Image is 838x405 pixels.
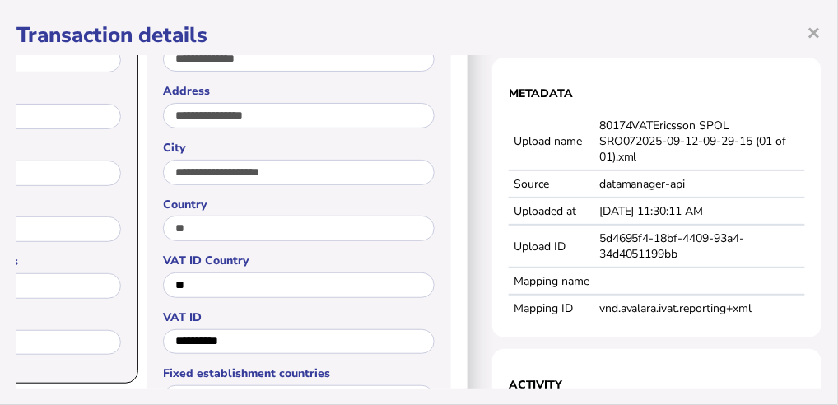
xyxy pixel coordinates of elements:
label: VAT ID [163,310,435,325]
td: Upload ID [509,225,594,268]
td: 5d4695f4-18bf-4409-93a4-34d4051199bb [594,225,805,268]
label: City [163,140,435,156]
td: [DATE] 11:30:11 AM [594,198,805,225]
label: Address [163,83,435,99]
h1: Metadata [509,86,805,101]
td: vnd.avalara.ivat.reporting+xml [594,295,805,321]
h1: Transaction details [16,21,822,49]
span: × [808,16,822,48]
td: Mapping ID [509,295,594,321]
td: Mapping name [509,268,594,295]
td: Upload name [509,113,594,170]
label: Fixed establishment countries [163,365,435,381]
td: Uploaded at [509,198,594,225]
label: VAT ID Country [163,253,435,268]
td: 80174VATEricsson SPOL SRO072025-09-12-09-29-15 (01 of 01).xml [594,113,805,170]
h1: Activity [509,377,805,393]
label: Country [163,197,435,212]
td: datamanager-api [594,170,805,198]
td: Source [509,170,594,198]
